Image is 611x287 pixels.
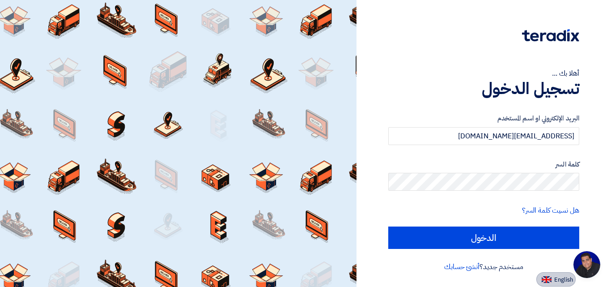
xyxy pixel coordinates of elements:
[522,205,579,216] a: هل نسيت كلمة السر؟
[522,29,579,42] img: Teradix logo
[388,227,579,249] input: الدخول
[444,261,479,272] a: أنشئ حسابك
[388,79,579,99] h1: تسجيل الدخول
[388,68,579,79] div: أهلا بك ...
[388,113,579,124] label: البريد الإلكتروني او اسم المستخدم
[554,277,573,283] span: English
[388,261,579,272] div: مستخدم جديد؟
[573,251,600,278] div: Open chat
[388,127,579,145] input: أدخل بريد العمل الإلكتروني او اسم المستخدم الخاص بك ...
[542,276,552,283] img: en-US.png
[388,159,579,170] label: كلمة السر
[536,272,576,287] button: English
